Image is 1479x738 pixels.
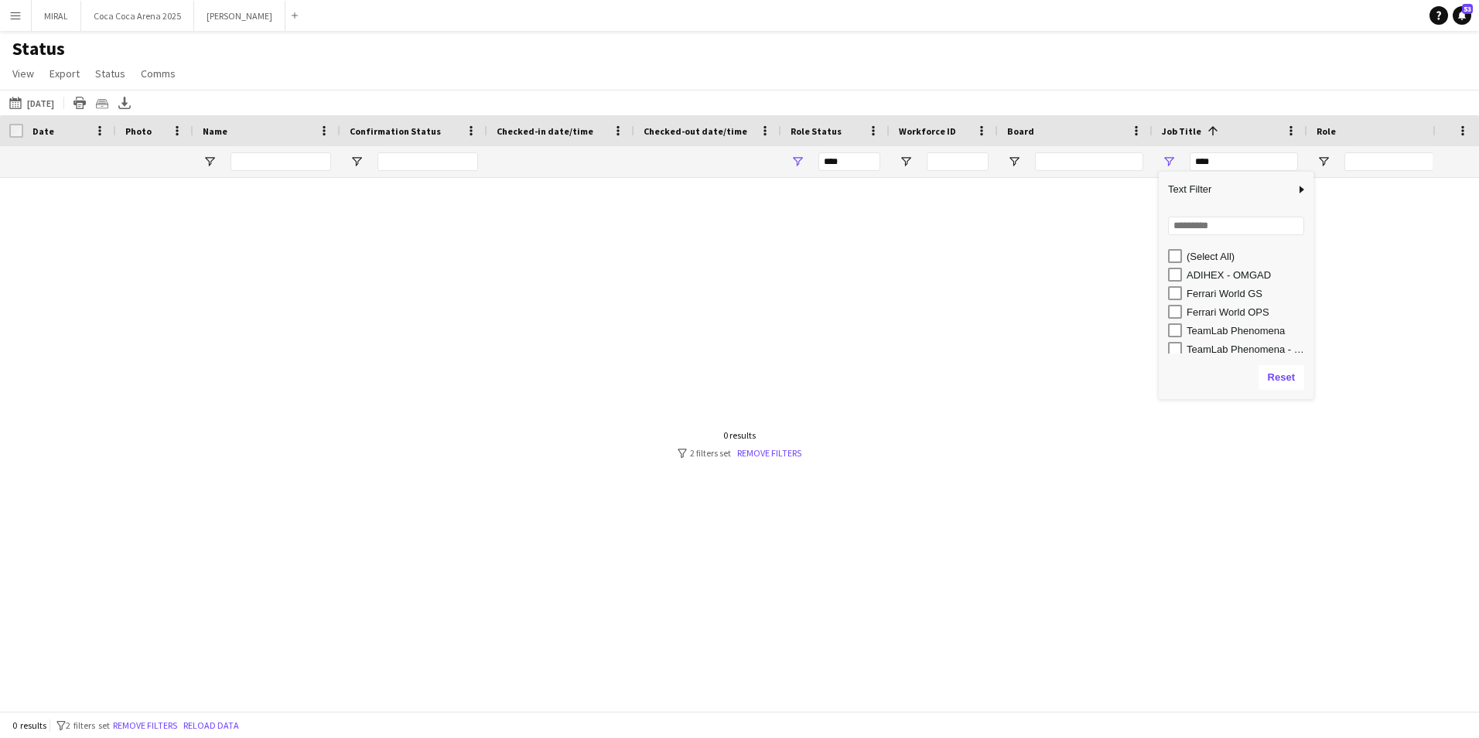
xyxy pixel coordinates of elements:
input: Search filter values [1168,217,1304,235]
a: Export [43,63,86,84]
div: 0 results [678,429,801,441]
button: Open Filter Menu [350,155,364,169]
span: Text Filter [1159,176,1295,203]
button: Open Filter Menu [203,155,217,169]
input: Column with Header Selection [9,124,23,138]
span: Photo [125,125,152,137]
button: Remove filters [110,717,180,734]
span: Job Title [1162,125,1201,137]
input: Workforce ID Filter Input [927,152,989,171]
button: Reset [1259,365,1304,390]
button: Reload data [180,717,242,734]
span: 53 [1462,4,1473,14]
span: View [12,67,34,80]
div: ADIHEX - OMGAD [1187,269,1309,281]
input: Role Filter Input [1344,152,1453,171]
div: Ferrari World GS [1187,288,1309,299]
button: Open Filter Menu [791,155,804,169]
span: Name [203,125,227,137]
span: Date [32,125,54,137]
span: Status [95,67,125,80]
button: Open Filter Menu [1162,155,1176,169]
div: 2 filters set [678,447,801,459]
button: [PERSON_NAME] [194,1,285,31]
span: Checked-in date/time [497,125,593,137]
div: Filter List [1159,247,1313,377]
a: Comms [135,63,182,84]
div: Ferrari World OPS [1187,306,1309,318]
span: Confirmation Status [350,125,441,137]
span: Workforce ID [899,125,956,137]
app-action-btn: Export XLSX [115,94,134,112]
span: Checked-out date/time [644,125,747,137]
button: Open Filter Menu [1007,155,1021,169]
span: 2 filters set [66,719,110,731]
div: TeamLab Phenomena [1187,325,1309,337]
a: 53 [1453,6,1471,25]
button: Coca Coca Arena 2025 [81,1,194,31]
span: Comms [141,67,176,80]
button: [DATE] [6,94,57,112]
button: MIRAL [32,1,81,31]
input: Name Filter Input [231,152,331,171]
input: Board Filter Input [1035,152,1143,171]
button: Open Filter Menu [1317,155,1330,169]
app-action-btn: Crew files as ZIP [93,94,111,112]
span: Board [1007,125,1034,137]
div: Column Filter [1159,172,1313,399]
span: Export [50,67,80,80]
span: Role Status [791,125,842,137]
span: Role [1317,125,1336,137]
a: View [6,63,40,84]
a: Remove filters [737,447,801,459]
div: (Select All) [1187,251,1309,262]
div: TeamLab Phenomena - Relievers [1187,343,1309,355]
app-action-btn: Print [70,94,89,112]
input: Confirmation Status Filter Input [377,152,478,171]
a: Status [89,63,132,84]
button: Open Filter Menu [899,155,913,169]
